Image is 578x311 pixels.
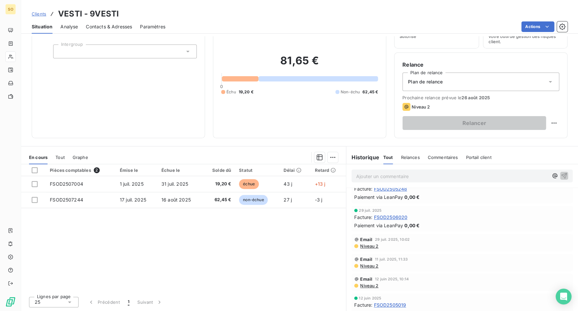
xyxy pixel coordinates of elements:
span: 11 juil. 2025, 11:33 [375,257,408,261]
span: Commentaires [427,155,458,160]
button: 1 [124,295,133,309]
span: 31 juil. 2025 [161,181,188,187]
span: Prochaine relance prévue le [402,95,559,100]
span: 29 juil. 2025 [359,208,382,212]
button: Relancer [402,116,546,130]
span: Échu [226,89,236,95]
span: 27 j [284,197,292,202]
span: FSOD2506020 [374,214,407,221]
span: En cours [29,155,48,160]
button: Actions [521,21,554,32]
span: Facture : [354,301,372,308]
span: 1 [128,299,129,305]
span: Email [360,276,372,282]
button: Précédent [84,295,124,309]
span: FSOD2507004 [50,181,83,187]
div: SO [5,4,16,15]
span: Surveiller ce client en intégrant votre outil de gestion des risques client. [489,28,562,44]
span: Niveau 2 [359,263,378,268]
span: 26 août 2025 [461,95,490,100]
span: 12 juin 2025 [359,296,381,300]
span: Paiement via LeanPay [354,222,403,229]
div: Émise le [120,168,153,173]
span: Niveau 2 [412,104,430,109]
span: 16 août 2025 [161,197,191,202]
span: non-échue [239,195,268,205]
span: 43 j [284,181,292,187]
div: Pièces comptables [50,167,112,173]
span: 1 juil. 2025 [120,181,144,187]
span: 12 juin 2025, 10:14 [375,277,409,281]
input: Ajouter une valeur [59,48,64,54]
a: Clients [32,11,46,17]
h6: Historique [346,153,379,161]
span: Facture : [354,185,372,192]
div: Retard [315,168,342,173]
span: 19,20 € [207,181,231,187]
img: Logo LeanPay [5,296,16,307]
span: 0 [220,84,223,89]
span: Tout [55,155,65,160]
span: FSOD2505248 [374,185,407,192]
span: 0,00 € [404,194,420,201]
span: Analyse [60,23,78,30]
div: Statut [239,168,276,173]
span: Facture : [354,214,372,221]
div: Open Intercom Messenger [556,289,571,304]
span: +13 j [315,181,325,187]
span: Relances [401,155,420,160]
h6: Relance [402,61,559,69]
span: Niveau 2 [359,283,378,288]
button: Suivant [133,295,167,309]
span: 19,20 € [239,89,254,95]
span: 29 juil. 2025, 10:02 [375,237,410,241]
div: Délai [284,168,307,173]
span: Niveau 2 [359,243,378,249]
span: -3 j [315,197,322,202]
span: Portail client [466,155,491,160]
span: Situation [32,23,52,30]
span: Graphe [73,155,88,160]
span: 62,45 € [207,197,231,203]
span: Contacts & Adresses [86,23,132,30]
div: Solde dû [207,168,231,173]
span: Tout [383,155,393,160]
h2: 81,65 € [221,54,378,74]
span: 62,45 € [362,89,378,95]
h3: VESTI - 9VESTI [58,8,119,20]
div: Échue le [161,168,199,173]
span: 17 juil. 2025 [120,197,146,202]
span: 2 [94,167,100,173]
span: 25 [35,299,40,305]
span: Paramètres [140,23,165,30]
span: Email [360,257,372,262]
span: Non-échu [341,89,360,95]
span: FSOD2507244 [50,197,83,202]
span: échue [239,179,259,189]
span: Paiement via LeanPay [354,194,403,201]
span: Email [360,237,372,242]
span: Plan de relance [408,78,443,85]
span: 0,00 € [404,222,420,229]
span: FSOD2505019 [374,301,406,308]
